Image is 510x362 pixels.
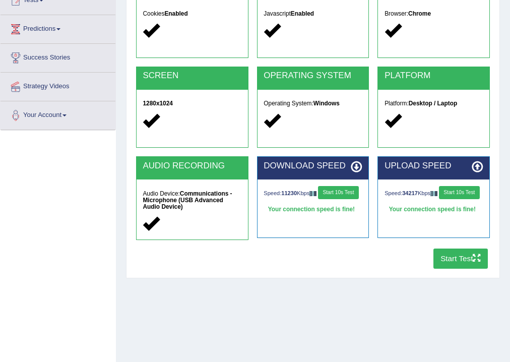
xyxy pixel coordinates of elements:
h5: Operating System: [264,100,362,107]
button: Start 10s Test [318,186,359,199]
strong: Communications - Microphone (USB Advanced Audio Device) [143,190,232,210]
h5: Audio Device: [143,191,241,210]
h5: Javascript [264,11,362,17]
strong: 1280x1024 [143,100,173,107]
div: Your connection speed is fine! [385,203,483,216]
h5: Cookies [143,11,241,17]
h5: Platform: [385,100,483,107]
a: Success Stories [1,44,115,69]
a: Your Account [1,101,115,127]
h2: AUDIO RECORDING [143,161,241,171]
h2: UPLOAD SPEED [385,161,483,171]
div: Your connection speed is fine! [264,203,362,216]
h2: PLATFORM [385,71,483,81]
strong: 34217 [402,190,418,196]
img: ajax-loader-fb-connection.gif [430,191,437,196]
strong: Chrome [408,10,431,17]
button: Start 10s Test [439,186,480,199]
strong: Enabled [164,10,187,17]
h5: Browser: [385,11,483,17]
strong: Enabled [291,10,314,17]
div: Speed: Kbps [264,186,362,201]
h2: SCREEN [143,71,241,81]
strong: Windows [313,100,340,107]
img: ajax-loader-fb-connection.gif [309,191,316,196]
div: Speed: Kbps [385,186,483,201]
button: Start Test [433,249,488,268]
strong: Desktop / Laptop [409,100,457,107]
a: Predictions [1,15,115,40]
h2: OPERATING SYSTEM [264,71,362,81]
a: Strategy Videos [1,73,115,98]
h2: DOWNLOAD SPEED [264,161,362,171]
strong: 11230 [281,190,297,196]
